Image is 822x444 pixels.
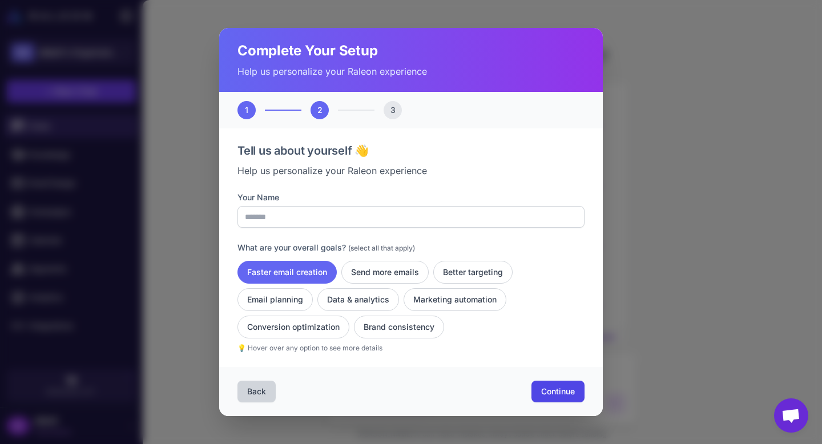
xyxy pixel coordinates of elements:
[237,288,313,311] button: Email planning
[237,381,276,402] button: Back
[404,288,506,311] button: Marketing automation
[237,261,337,284] button: Faster email creation
[311,101,329,119] div: 2
[237,316,349,338] button: Conversion optimization
[774,398,808,433] a: Open chat
[341,261,429,284] button: Send more emails
[531,381,585,402] button: Continue
[237,101,256,119] div: 1
[237,243,346,252] span: What are your overall goals?
[237,191,585,204] label: Your Name
[237,42,585,60] h2: Complete Your Setup
[317,288,399,311] button: Data & analytics
[348,244,415,252] span: (select all that apply)
[237,164,585,177] p: Help us personalize your Raleon experience
[433,261,513,284] button: Better targeting
[354,316,444,338] button: Brand consistency
[384,101,402,119] div: 3
[237,142,585,159] h3: Tell us about yourself 👋
[237,343,585,353] p: 💡 Hover over any option to see more details
[237,64,585,78] p: Help us personalize your Raleon experience
[541,386,575,397] span: Continue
